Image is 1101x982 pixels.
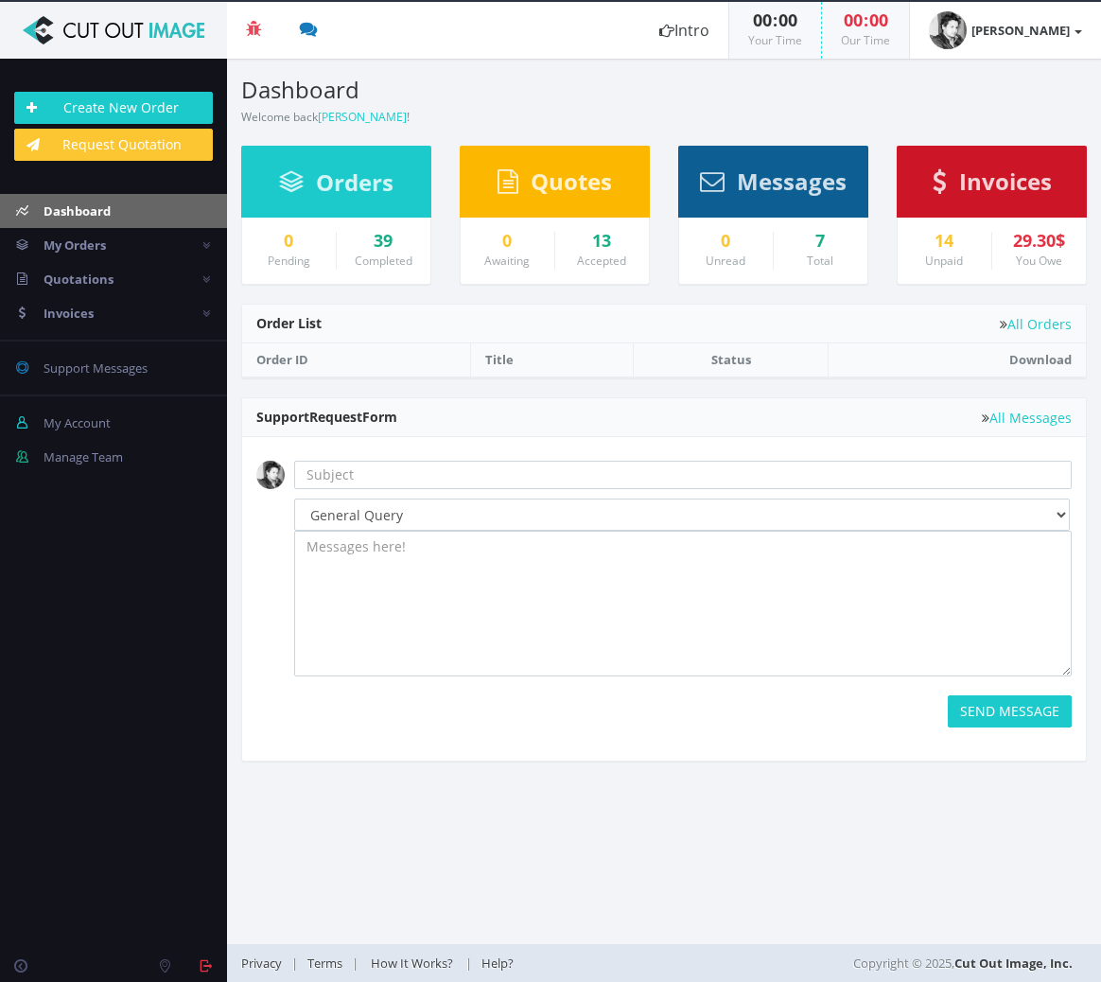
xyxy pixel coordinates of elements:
[44,414,111,431] span: My Account
[256,461,285,489] img: timthumb.php
[577,253,626,269] small: Accepted
[959,166,1052,197] span: Invoices
[910,2,1101,59] a: [PERSON_NAME]
[829,343,1086,377] th: Download
[693,232,759,251] a: 0
[484,253,530,269] small: Awaiting
[294,461,1072,489] input: Subject
[778,9,797,31] span: 00
[298,955,352,972] a: Terms
[472,955,523,972] a: Help?
[14,16,213,44] img: Cut Out Image
[954,955,1073,972] a: Cut Out Image, Inc.
[925,253,963,269] small: Unpaid
[498,177,612,194] a: Quotes
[863,9,869,31] span: :
[242,343,470,377] th: Order ID
[371,955,453,972] span: How It Works?
[531,166,612,197] span: Quotes
[640,2,728,59] a: Intro
[948,695,1072,728] button: SEND MESSAGE
[355,253,412,269] small: Completed
[982,411,1072,425] a: All Messages
[14,129,213,161] a: Request Quotation
[634,343,829,377] th: Status
[279,178,393,195] a: Orders
[241,955,291,972] a: Privacy
[700,177,847,194] a: Messages
[1006,232,1073,251] div: 29.30$
[44,305,94,322] span: Invoices
[772,9,778,31] span: :
[753,9,772,31] span: 00
[929,11,967,49] img: timthumb.php
[1000,317,1072,331] a: All Orders
[869,9,888,31] span: 00
[748,32,802,48] small: Your Time
[470,343,633,377] th: Title
[241,109,410,125] small: Welcome back !
[44,448,123,465] span: Manage Team
[358,955,465,972] a: How It Works?
[44,202,111,219] span: Dashboard
[706,253,745,269] small: Unread
[241,944,664,982] div: | | |
[309,408,362,426] span: Request
[44,359,148,377] span: Support Messages
[853,954,1073,973] span: Copyright © 2025,
[268,253,310,269] small: Pending
[1016,253,1062,269] small: You Owe
[737,166,847,197] span: Messages
[241,78,650,102] h3: Dashboard
[788,232,854,251] div: 7
[44,237,106,254] span: My Orders
[256,314,322,332] span: Order List
[475,232,540,251] a: 0
[256,232,322,251] a: 0
[44,271,114,288] span: Quotations
[569,232,636,251] a: 13
[318,109,407,125] a: [PERSON_NAME]
[841,32,890,48] small: Our Time
[971,22,1070,39] strong: [PERSON_NAME]
[351,232,417,251] a: 39
[14,92,213,124] a: Create New Order
[912,232,977,251] a: 14
[316,167,393,198] span: Orders
[844,9,863,31] span: 00
[256,408,397,426] span: Support Form
[807,253,833,269] small: Total
[933,177,1052,194] a: Invoices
